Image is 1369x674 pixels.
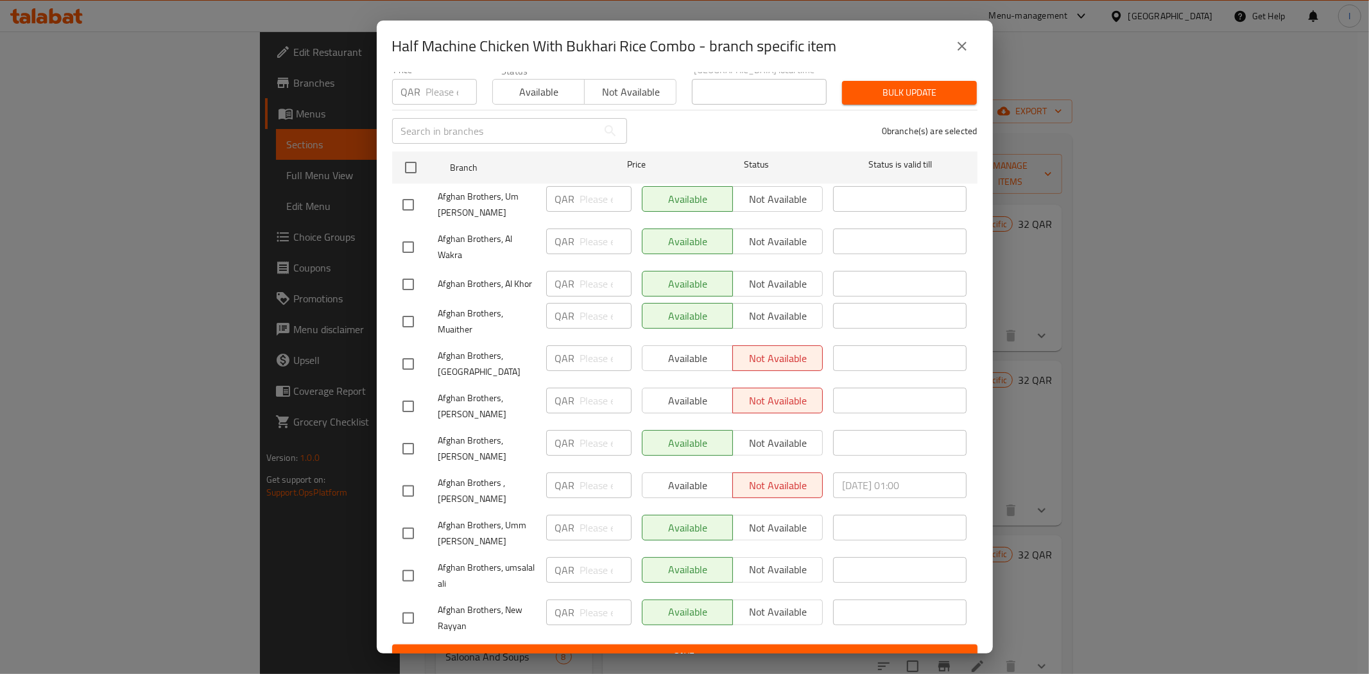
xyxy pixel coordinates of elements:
input: Please enter price [580,557,632,583]
span: Price [594,157,679,173]
button: Available [492,79,585,105]
input: Please enter price [580,515,632,540]
input: Please enter price [580,430,632,456]
p: QAR [555,605,575,620]
span: Afghan Brothers, Muaither [438,306,536,338]
input: Please enter price [580,303,632,329]
span: Branch [450,160,583,176]
span: Status [689,157,823,173]
span: Afghan Brothers, New Rayyan [438,602,536,634]
input: Please enter price [580,600,632,625]
span: Afghan Brothers, [PERSON_NAME] [438,390,536,422]
span: Afghan Brothers, umsalal ali [438,560,536,592]
span: Not available [590,83,671,101]
p: QAR [555,435,575,451]
button: Bulk update [842,81,977,105]
span: Status is valid till [833,157,967,173]
span: Bulk update [852,85,967,101]
input: Please enter price [580,186,632,212]
p: QAR [555,308,575,324]
span: Afghan Brothers, Um [PERSON_NAME] [438,189,536,221]
input: Please enter price [580,345,632,371]
h2: Half Machine Chicken With Bukhari Rice Combo - branch specific item [392,36,837,56]
input: Please enter price [426,79,477,105]
p: QAR [555,350,575,366]
p: 0 branche(s) are selected [882,125,977,137]
span: Afghan Brothers, [PERSON_NAME] [438,433,536,465]
p: QAR [555,191,575,207]
span: Afghan Brothers, Al Wakra [438,231,536,263]
button: Save [392,644,977,668]
p: QAR [555,234,575,249]
span: Afghan Brothers, [GEOGRAPHIC_DATA] [438,348,536,380]
span: Available [498,83,580,101]
span: Afghan Brothers, Umm [PERSON_NAME] [438,517,536,549]
input: Please enter price [580,229,632,254]
p: QAR [555,562,575,578]
p: QAR [555,276,575,291]
p: QAR [401,84,421,99]
span: Save [402,648,967,664]
p: QAR [555,520,575,535]
button: close [947,31,977,62]
input: Please enter price [580,271,632,297]
span: Afghan Brothers, Al Khor [438,276,536,292]
p: QAR [555,478,575,493]
input: Please enter price [580,472,632,498]
button: Not available [584,79,676,105]
span: Afghan Brothers , [PERSON_NAME] [438,475,536,507]
input: Search in branches [392,118,598,144]
p: QAR [555,393,575,408]
input: Please enter price [580,388,632,413]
